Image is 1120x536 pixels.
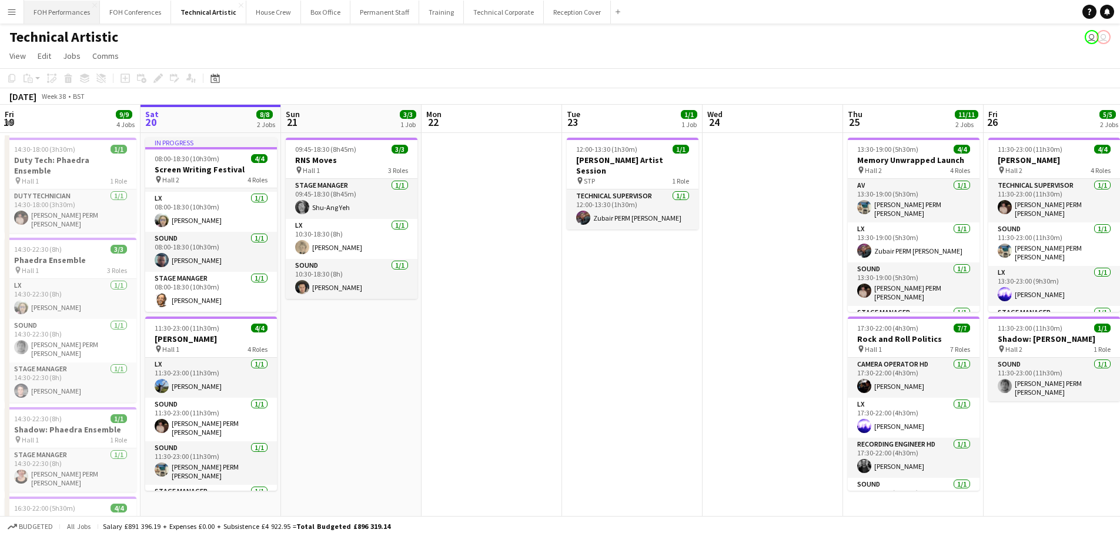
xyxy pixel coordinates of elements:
span: 11:30-23:00 (11h30m) [155,324,219,332]
div: 4 Jobs [116,120,135,129]
app-card-role: Sound1/111:30-23:00 (11h30m)[PERSON_NAME] PERM [PERSON_NAME] [988,222,1120,266]
div: 11:30-23:00 (11h30m)1/1Shadow: [PERSON_NAME] Hall 21 RoleSound1/111:30-23:00 (11h30m)[PERSON_NAME... [988,317,1120,401]
app-card-role: Sound1/117:30-22:00 (4h30m) [848,478,979,521]
span: 13:30-19:00 (5h30m) [857,145,918,154]
app-card-role: Stage Manager1/1 [988,306,1120,346]
span: 3/3 [111,245,127,254]
span: 08:00-18:30 (10h30m) [155,154,219,163]
h3: [PERSON_NAME] Artist Session [567,155,698,176]
button: Technical Artistic [171,1,246,24]
span: 5/5 [1099,110,1116,119]
span: 3 Roles [388,166,408,175]
button: Reception Cover [544,1,611,24]
app-card-role: Stage Manager1/108:00-18:30 (10h30m)[PERSON_NAME] [145,272,277,312]
span: All jobs [65,522,93,531]
span: 1/1 [1094,324,1111,332]
span: Jobs [63,51,81,61]
span: 14:30-18:00 (3h30m) [14,145,75,154]
app-card-role: Sound1/108:00-18:30 (10h30m)[PERSON_NAME] [145,232,277,272]
app-card-role: LX1/110:30-18:30 (8h)[PERSON_NAME] [286,219,417,259]
div: 11:30-23:00 (11h30m)4/4[PERSON_NAME] Hall 24 RolesTechnical Supervisor1/111:30-23:00 (11h30m)[PER... [988,138,1120,312]
div: 1 Job [400,120,416,129]
div: 2 Jobs [955,120,978,129]
span: 14:30-22:30 (8h) [14,245,62,254]
button: FOH Conferences [100,1,171,24]
span: Comms [92,51,119,61]
span: Total Budgeted £896 319.14 [296,522,390,531]
span: Budgeted [19,522,53,531]
span: Hall 1 [22,266,39,275]
app-card-role: LX1/108:00-18:30 (10h30m)[PERSON_NAME] [145,192,277,232]
span: 26 [987,115,998,129]
span: View [9,51,26,61]
app-card-role: Technical Supervisor1/111:30-23:00 (11h30m)[PERSON_NAME] PERM [PERSON_NAME] [988,179,1120,222]
span: 7/7 [954,324,970,332]
app-card-role: Stage Manager1/114:30-22:30 (8h)[PERSON_NAME] PERM [PERSON_NAME] [5,448,136,492]
span: Hall 2 [1005,166,1022,175]
span: 9/9 [116,110,132,119]
app-job-card: 13:30-19:00 (5h30m)4/4Memory Unwrapped Launch Hall 24 RolesAV1/113:30-19:00 (5h30m)[PERSON_NAME] ... [848,138,979,312]
div: 2 Jobs [1100,120,1118,129]
span: Hall 1 [162,345,179,354]
h3: VAAK: Grass Film Screening [5,514,136,524]
button: FOH Performances [24,1,100,24]
app-job-card: 12:00-13:30 (1h30m)1/1[PERSON_NAME] Artist Session STP1 RoleTechnical Supervisor1/112:00-13:30 (1... [567,138,698,229]
span: 23 [565,115,580,129]
div: 2 Jobs [257,120,275,129]
h3: [PERSON_NAME] [988,155,1120,165]
span: Hall 1 [865,345,882,354]
span: 17:30-22:00 (4h30m) [857,324,918,332]
app-job-card: 17:30-22:00 (4h30m)7/7Rock and Roll Politics Hall 17 RolesCamera Operator HD1/117:30-22:00 (4h30m... [848,317,979,491]
div: BST [73,92,85,101]
app-user-avatar: Liveforce Admin [1096,30,1111,44]
app-card-role: Sound1/111:30-23:00 (11h30m)[PERSON_NAME] PERM [PERSON_NAME] [145,398,277,441]
app-job-card: 14:30-22:30 (8h)1/1Shadow: Phaedra Ensemble Hall 11 RoleStage Manager1/114:30-22:30 (8h)[PERSON_N... [5,407,136,492]
span: 16:30-22:00 (5h30m) [14,504,75,512]
span: 1 Role [672,177,689,185]
a: View [5,48,31,64]
span: 4 Roles [248,345,268,354]
span: 4/4 [1094,145,1111,154]
span: 22 [424,115,442,129]
app-card-role: Camera Operator HD1/117:30-22:00 (4h30m)[PERSON_NAME] [848,358,979,398]
app-card-role: LX1/111:30-23:00 (11h30m)[PERSON_NAME] [145,358,277,398]
span: Hall 2 [865,166,882,175]
app-card-role: Stage Manager1/109:45-18:30 (8h45m)Shu-Ang Yeh [286,179,417,219]
span: 4 Roles [248,175,268,184]
app-card-role: Sound1/114:30-22:30 (8h)[PERSON_NAME] PERM [PERSON_NAME] [5,319,136,362]
h3: [PERSON_NAME] [145,334,277,344]
span: 19 [3,115,14,129]
span: 1 Role [1094,345,1111,354]
span: Fri [5,109,14,119]
span: 21 [284,115,300,129]
button: Budgeted [6,520,55,533]
h3: Shadow: Phaedra Ensemble [5,424,136,435]
span: Tue [567,109,580,119]
h3: Rock and Roll Politics [848,334,979,344]
app-card-role: Stage Manager1/1 [848,306,979,346]
app-job-card: 11:30-23:00 (11h30m)4/4[PERSON_NAME] Hall 14 RolesLX1/111:30-23:00 (11h30m)[PERSON_NAME]Sound1/11... [145,317,277,491]
app-card-role: Duty Technician1/114:30-18:00 (3h30m)[PERSON_NAME] PERM [PERSON_NAME] [5,189,136,233]
app-card-role: Sound1/113:30-19:00 (5h30m)[PERSON_NAME] PERM [PERSON_NAME] [848,262,979,306]
div: Salary £891 396.19 + Expenses £0.00 + Subsistence £4 922.95 = [103,522,390,531]
div: 14:30-22:30 (8h)3/3Phaedra Ensemble Hall 13 RolesLX1/114:30-22:30 (8h)[PERSON_NAME]Sound1/114:30-... [5,238,136,402]
h3: Shadow: [PERSON_NAME] [988,334,1120,344]
span: Mon [426,109,442,119]
div: In progress [145,138,277,147]
app-job-card: In progress08:00-18:30 (10h30m)4/4Screen Writing Festival Hall 24 RolesAV1/108:00-18:30 (10h30m)W... [145,138,277,312]
app-card-role: LX1/113:30-23:00 (9h30m)[PERSON_NAME] [988,266,1120,306]
h1: Technical Artistic [9,28,118,46]
div: [DATE] [9,91,36,102]
span: 1 Role [110,177,127,185]
app-card-role: AV1/113:30-19:00 (5h30m)[PERSON_NAME] PERM [PERSON_NAME] [848,179,979,222]
span: 7 Roles [950,345,970,354]
h3: Duty Tech: Phaedra Ensemble [5,155,136,176]
span: 24 [706,115,723,129]
h3: Memory Unwrapped Launch [848,155,979,165]
app-card-role: LX1/113:30-19:00 (5h30m)Zubair PERM [PERSON_NAME] [848,222,979,262]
